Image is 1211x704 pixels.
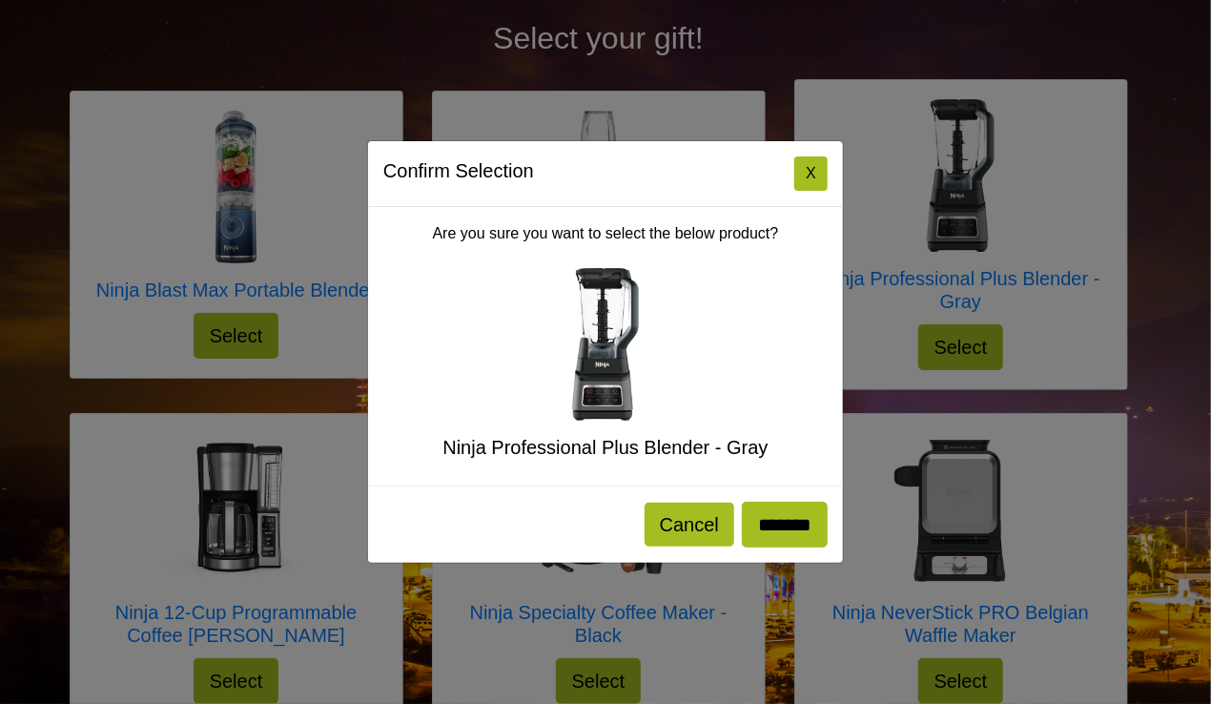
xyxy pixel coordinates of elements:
h5: Confirm Selection [383,156,534,185]
button: Cancel [645,503,734,547]
button: Close [794,156,828,191]
h5: Ninja Professional Plus Blender - Gray [383,436,828,459]
div: Are you sure you want to select the below product? [368,207,843,486]
img: Ninja Professional Plus Blender - Gray [529,268,682,421]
